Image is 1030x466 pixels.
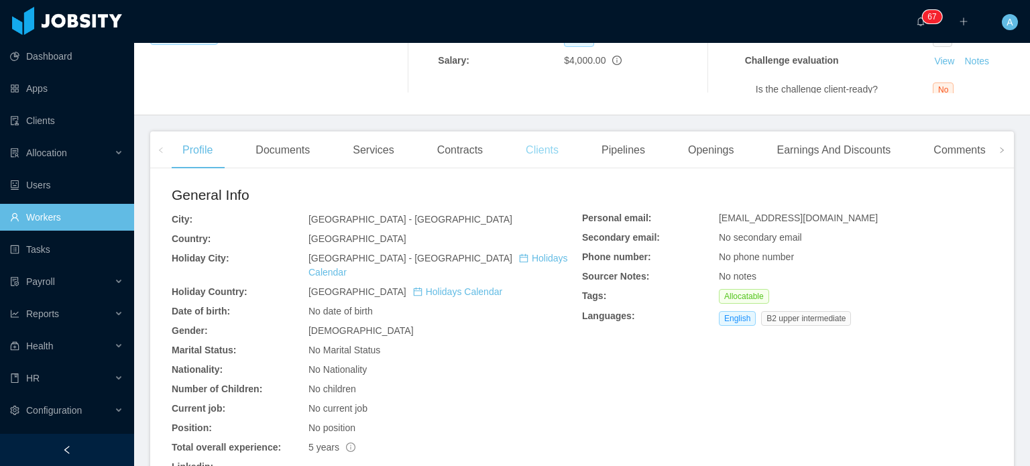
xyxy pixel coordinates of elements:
a: icon: robotUsers [10,172,123,198]
div: Earnings And Discounts [766,131,901,169]
button: Notes [959,54,994,70]
b: City: [172,214,192,225]
a: View [929,56,959,66]
span: B2 upper intermediate [761,311,851,326]
span: info-circle [346,443,355,452]
h2: General Info [172,184,582,206]
i: icon: line-chart [10,309,19,318]
b: Languages: [582,310,635,321]
p: 7 [932,10,937,23]
b: Date of birth: [172,306,230,316]
div: Services [342,131,404,169]
span: HR [26,373,40,384]
span: [GEOGRAPHIC_DATA] - [GEOGRAPHIC_DATA] [308,214,512,225]
a: icon: auditClients [10,107,123,134]
b: Salary: [438,55,469,66]
b: Country: [172,233,211,244]
div: Pipelines [591,131,656,169]
i: icon: left [158,147,164,154]
span: No Marital Status [308,345,380,355]
span: [EMAIL_ADDRESS][DOMAIN_NAME] [719,213,878,223]
i: icon: medicine-box [10,341,19,351]
span: Allocatable [719,289,769,304]
span: info-circle [612,56,622,65]
div: Is the challenge client-ready? [756,82,933,97]
span: [DEMOGRAPHIC_DATA] [308,325,414,336]
span: 5 years [308,442,355,453]
b: Current job: [172,403,225,414]
b: Holiday City: [172,253,229,264]
span: [GEOGRAPHIC_DATA] - [GEOGRAPHIC_DATA] [308,253,568,278]
a: icon: userWorkers [10,204,123,231]
i: icon: plus [959,17,968,26]
i: icon: calendar [519,253,528,263]
span: No [933,82,954,97]
div: Profile [172,131,223,169]
div: Contracts [426,131,494,169]
b: Phone number: [582,251,651,262]
b: Sourcer Notes: [582,271,649,282]
b: Gender: [172,325,208,336]
b: Total overall experience: [172,442,281,453]
span: Reports [26,308,59,319]
i: icon: calendar [413,287,422,296]
span: Allocation [26,148,67,158]
i: icon: right [998,147,1005,154]
span: No phone number [719,251,794,262]
span: Payroll [26,276,55,287]
i: icon: setting [10,406,19,415]
a: icon: calendarHolidays Calendar [308,253,568,278]
div: Openings [677,131,745,169]
span: No current job [308,403,367,414]
i: icon: file-protect [10,277,19,286]
p: 6 [927,10,932,23]
span: Health [26,341,53,351]
a: icon: appstoreApps [10,75,123,102]
b: Marital Status: [172,345,236,355]
i: icon: solution [10,148,19,158]
div: Comments [923,131,996,169]
a: icon: calendarHolidays Calendar [413,286,502,297]
b: Personal email: [582,213,652,223]
sup: 67 [922,10,941,23]
b: Nationality: [172,364,223,375]
a: icon: pie-chartDashboard [10,43,123,70]
b: Tags: [582,290,606,301]
span: No position [308,422,355,433]
span: English [719,311,756,326]
b: Number of Children: [172,384,262,394]
strong: Challenge evaluation [745,55,839,66]
i: icon: book [10,373,19,383]
div: Clients [515,131,569,169]
span: A [1007,14,1013,30]
div: Documents [245,131,321,169]
a: icon: profileTasks [10,236,123,263]
span: [GEOGRAPHIC_DATA] [308,233,406,244]
span: No children [308,384,356,394]
i: icon: bell [916,17,925,26]
span: Configuration [26,405,82,416]
span: [GEOGRAPHIC_DATA] [308,286,502,297]
span: No Nationality [308,364,367,375]
span: $4,000.00 [564,55,606,66]
span: No notes [719,271,756,282]
span: No date of birth [308,306,373,316]
b: Holiday Country: [172,286,247,297]
b: Position: [172,422,212,433]
b: Secondary email: [582,232,660,243]
span: No secondary email [719,232,802,243]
